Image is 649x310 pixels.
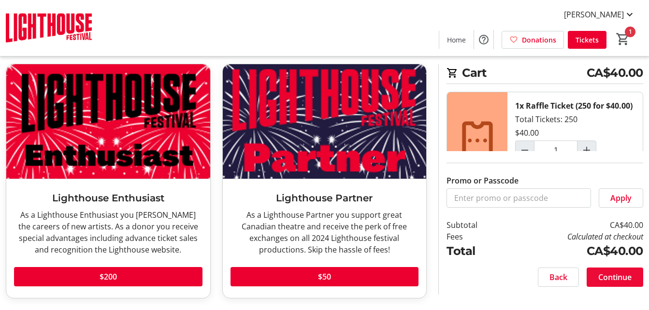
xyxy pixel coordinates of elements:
input: Raffle Ticket (250 for $40.00) Quantity [534,141,577,160]
button: $50 [231,267,419,286]
span: CA$40.00 [587,64,643,82]
button: $200 [14,267,202,286]
button: Cart [614,30,632,48]
span: Home [447,35,466,45]
label: Promo or Passcode [447,175,519,186]
button: Continue [587,268,643,287]
td: Calculated at checkout [504,231,643,242]
h2: Cart [447,64,643,84]
span: $200 [100,271,117,282]
span: [PERSON_NAME] [564,9,624,20]
img: Lighthouse Partner [223,64,427,179]
td: CA$40.00 [504,242,643,260]
button: [PERSON_NAME] [556,7,643,22]
button: Back [538,268,579,287]
h3: Lighthouse Partner [231,191,419,205]
input: Enter promo or passcode [447,188,591,208]
div: As a Lighthouse Enthusiast you [PERSON_NAME] the careers of new artists. As a donor you receive s... [14,209,202,255]
span: Donations [522,35,556,45]
img: Lighthouse Enthusiast [6,64,210,179]
a: Home [439,31,474,49]
a: Donations [502,31,564,49]
button: Help [474,30,493,49]
a: Tickets [568,31,606,49]
button: Decrement by one [516,141,534,159]
span: Continue [598,271,632,283]
td: Total [447,242,504,260]
span: Back [549,271,567,283]
div: Total Tickets: 250 [507,92,643,189]
div: As a Lighthouse Partner you support great Canadian theatre and receive the perk of free exchanges... [231,209,419,255]
h3: Lighthouse Enthusiast [14,191,202,205]
span: Apply [610,192,632,204]
div: $40.00 [515,127,539,139]
div: 1x Raffle Ticket (250 for $40.00) [515,100,633,112]
button: Increment by one [577,141,596,159]
td: CA$40.00 [504,219,643,231]
img: Lighthouse Festival's Logo [6,4,92,52]
button: Apply [599,188,643,208]
td: Subtotal [447,219,504,231]
td: Fees [447,231,504,242]
span: Tickets [576,35,599,45]
span: $50 [318,271,331,282]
